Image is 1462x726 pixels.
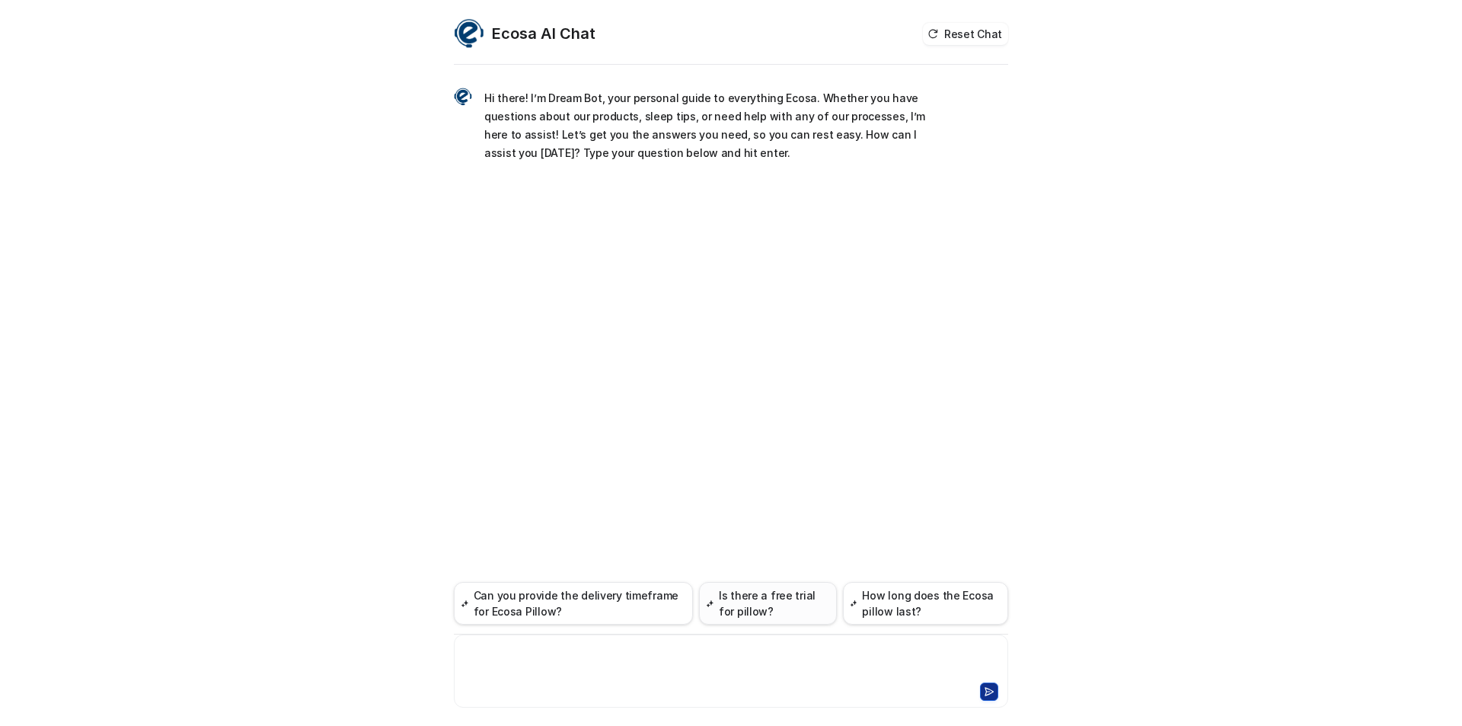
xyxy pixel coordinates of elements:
[699,582,837,625] button: Is there a free trial for pillow?
[923,23,1008,45] button: Reset Chat
[454,582,693,625] button: Can you provide the delivery timeframe for Ecosa Pillow?
[843,582,1008,625] button: How long does the Ecosa pillow last?
[492,23,595,44] h2: Ecosa AI Chat
[454,88,472,106] img: Widget
[454,18,484,49] img: Widget
[484,89,930,162] p: Hi there! I’m Dream Bot, your personal guide to everything Ecosa. Whether you have questions abou...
